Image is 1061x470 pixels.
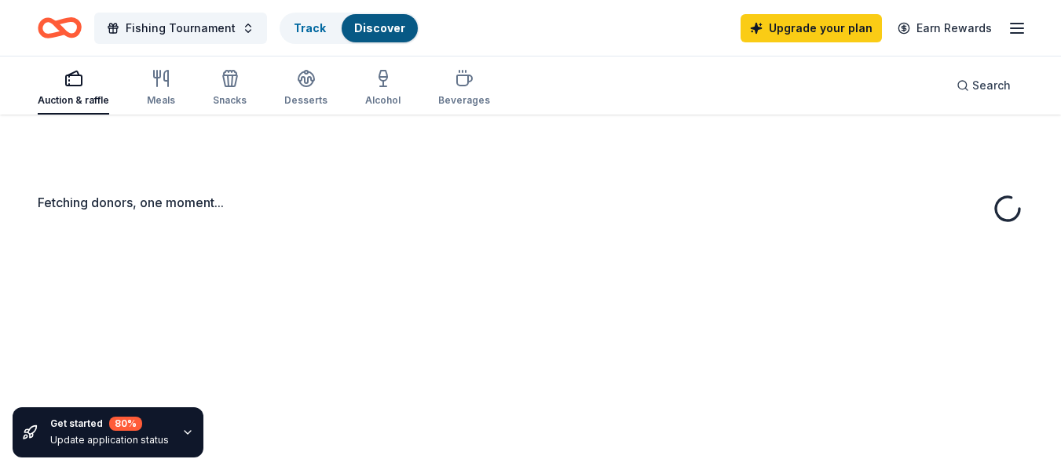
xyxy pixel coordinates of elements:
[888,14,1001,42] a: Earn Rewards
[109,417,142,431] div: 80 %
[354,21,405,35] a: Discover
[50,417,169,431] div: Get started
[438,94,490,107] div: Beverages
[280,13,419,44] button: TrackDiscover
[38,63,109,115] button: Auction & raffle
[284,94,327,107] div: Desserts
[147,63,175,115] button: Meals
[365,94,401,107] div: Alcohol
[38,94,109,107] div: Auction & raffle
[944,70,1023,101] button: Search
[147,94,175,107] div: Meals
[294,21,326,35] a: Track
[365,63,401,115] button: Alcohol
[284,63,327,115] button: Desserts
[126,19,236,38] span: Fishing Tournament
[213,94,247,107] div: Snacks
[438,63,490,115] button: Beverages
[94,13,267,44] button: Fishing Tournament
[972,76,1011,95] span: Search
[38,193,1023,212] div: Fetching donors, one moment...
[213,63,247,115] button: Snacks
[38,9,82,46] a: Home
[741,14,882,42] a: Upgrade your plan
[50,434,169,446] div: Update application status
